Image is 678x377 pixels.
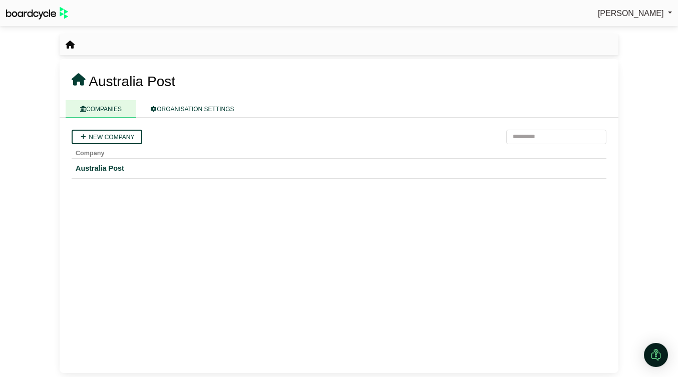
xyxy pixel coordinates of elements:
a: COMPANIES [66,100,136,118]
a: ORGANISATION SETTINGS [136,100,248,118]
nav: breadcrumb [66,39,75,52]
a: New company [72,130,142,144]
a: Australia Post [76,163,602,174]
a: [PERSON_NAME] [598,7,672,20]
span: [PERSON_NAME] [598,9,664,18]
div: Open Intercom Messenger [644,343,668,367]
img: BoardcycleBlackGreen-aaafeed430059cb809a45853b8cf6d952af9d84e6e89e1f1685b34bfd5cb7d64.svg [6,7,68,20]
th: Company [72,144,606,159]
span: Australia Post [89,74,175,89]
